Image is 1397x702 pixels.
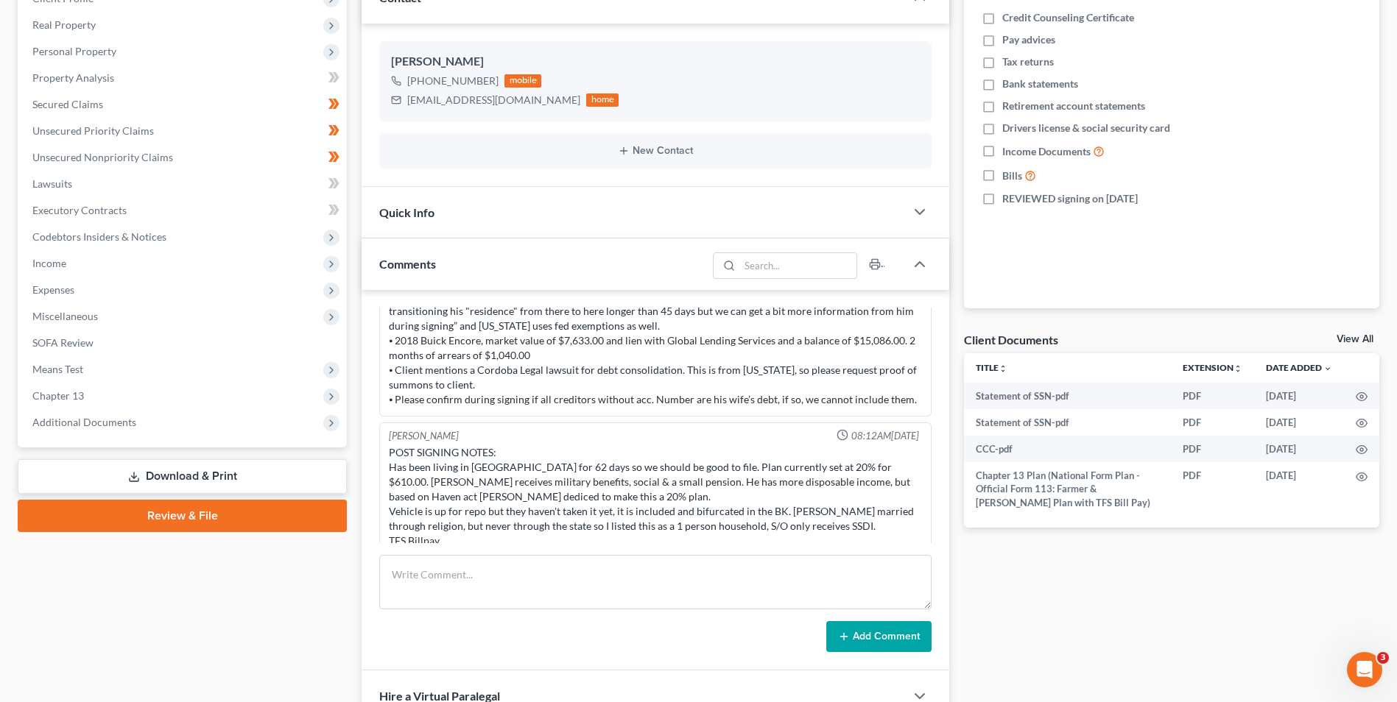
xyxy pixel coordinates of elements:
a: Extensionunfold_more [1183,362,1242,373]
span: Secured Claims [32,98,103,110]
td: [DATE] [1254,462,1344,516]
span: Codebtors Insiders & Notices [32,230,166,243]
a: Date Added expand_more [1266,362,1332,373]
span: Retirement account statements [1002,99,1145,113]
div: mobile [504,74,541,88]
a: Unsecured Priority Claims [21,118,347,144]
span: Property Analysis [32,71,114,84]
button: Add Comment [826,621,932,652]
span: Drivers license & social security card [1002,121,1170,135]
span: Means Test [32,363,83,375]
span: Bank statements [1002,77,1078,91]
span: Lawsuits [32,177,72,190]
span: Expenses [32,283,74,296]
td: [DATE] [1254,409,1344,436]
span: Real Property [32,18,96,31]
span: Pay advices [1002,32,1055,47]
span: Comments [379,257,436,271]
td: PDF [1171,409,1254,436]
button: New Contact [391,145,920,157]
a: Property Analysis [21,65,347,91]
i: expand_more [1323,364,1332,373]
span: REVIEWED signing on [DATE] [1002,191,1138,206]
div: [PERSON_NAME] [391,53,920,71]
span: 3 [1377,652,1389,664]
span: Executory Contracts [32,204,127,216]
i: unfold_more [999,364,1007,373]
div: Client Documents [964,332,1058,347]
a: Review & File [18,500,347,532]
div: POST SIGNING NOTES: Has been living in [GEOGRAPHIC_DATA] for 62 days so we should be good to file... [389,445,922,548]
td: CCC-pdf [964,436,1171,462]
div: home [586,93,619,107]
a: Download & Print [18,459,347,494]
a: Secured Claims [21,91,347,118]
span: Unsecured Priority Claims [32,124,154,137]
span: Income Documents [1002,144,1091,159]
span: Miscellaneous [32,310,98,322]
td: PDF [1171,436,1254,462]
span: Tax returns [1002,54,1054,69]
i: unfold_more [1234,364,1242,373]
div: [PERSON_NAME] [389,429,459,443]
td: PDF [1171,462,1254,516]
td: [DATE] [1254,383,1344,409]
iframe: Intercom live chat [1347,652,1382,687]
a: View All [1337,334,1373,344]
a: Lawsuits [21,171,347,197]
a: SOFA Review [21,330,347,356]
span: 08:12AM[DATE] [851,429,919,443]
span: Income [32,257,66,269]
span: Quick Info [379,205,434,219]
a: Titleunfold_more [976,362,1007,373]
span: SOFA Review [32,336,94,349]
span: Credit Counseling Certificate [1002,10,1134,25]
span: Chapter 13 [32,389,84,402]
div: [EMAIL_ADDRESS][DOMAIN_NAME] [407,93,580,107]
span: Bills [1002,169,1022,183]
input: Search... [739,253,856,278]
div: [PHONE_NUMBER] [407,74,499,88]
span: Additional Documents [32,416,136,428]
td: Statement of SSN-pdf [964,409,1171,436]
td: Statement of SSN-pdf [964,383,1171,409]
a: Executory Contracts [21,197,347,224]
span: Personal Property [32,45,116,57]
td: [DATE] [1254,436,1344,462]
td: Chapter 13 Plan (National Form Plan - Official Form 113: Farmer & [PERSON_NAME] Plan with TFS Bil... [964,462,1171,516]
a: Unsecured Nonpriority Claims [21,144,347,171]
span: Unsecured Nonpriority Claims [32,151,173,163]
td: PDF [1171,383,1254,409]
